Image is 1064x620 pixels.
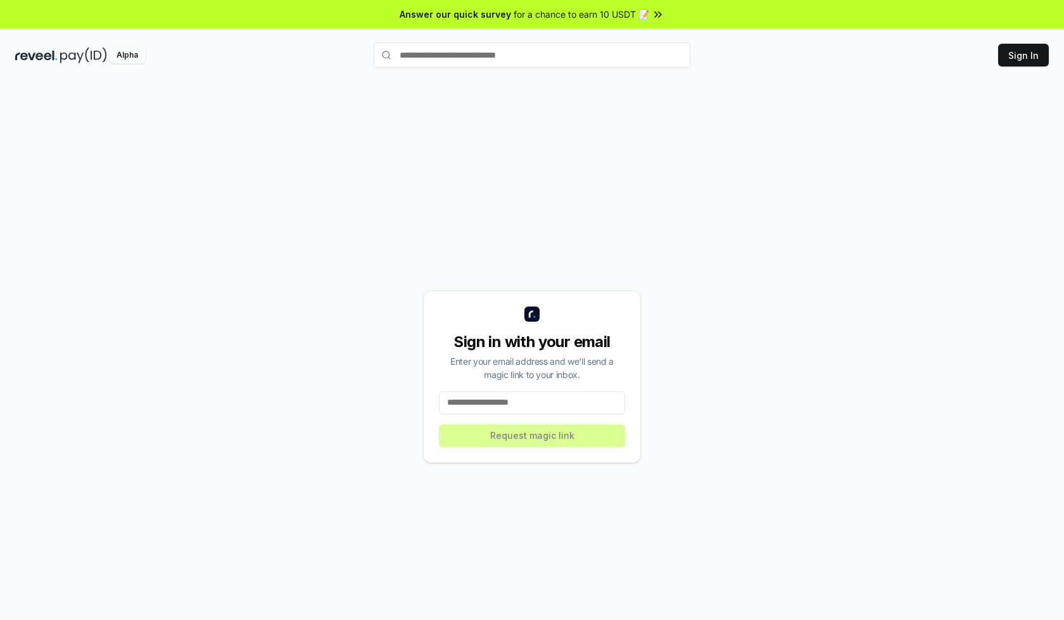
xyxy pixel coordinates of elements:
[60,47,107,63] img: pay_id
[514,8,649,21] span: for a chance to earn 10 USDT 📝
[439,332,625,352] div: Sign in with your email
[400,8,511,21] span: Answer our quick survey
[524,307,540,322] img: logo_small
[15,47,58,63] img: reveel_dark
[998,44,1049,66] button: Sign In
[110,47,145,63] div: Alpha
[439,355,625,381] div: Enter your email address and we’ll send a magic link to your inbox.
